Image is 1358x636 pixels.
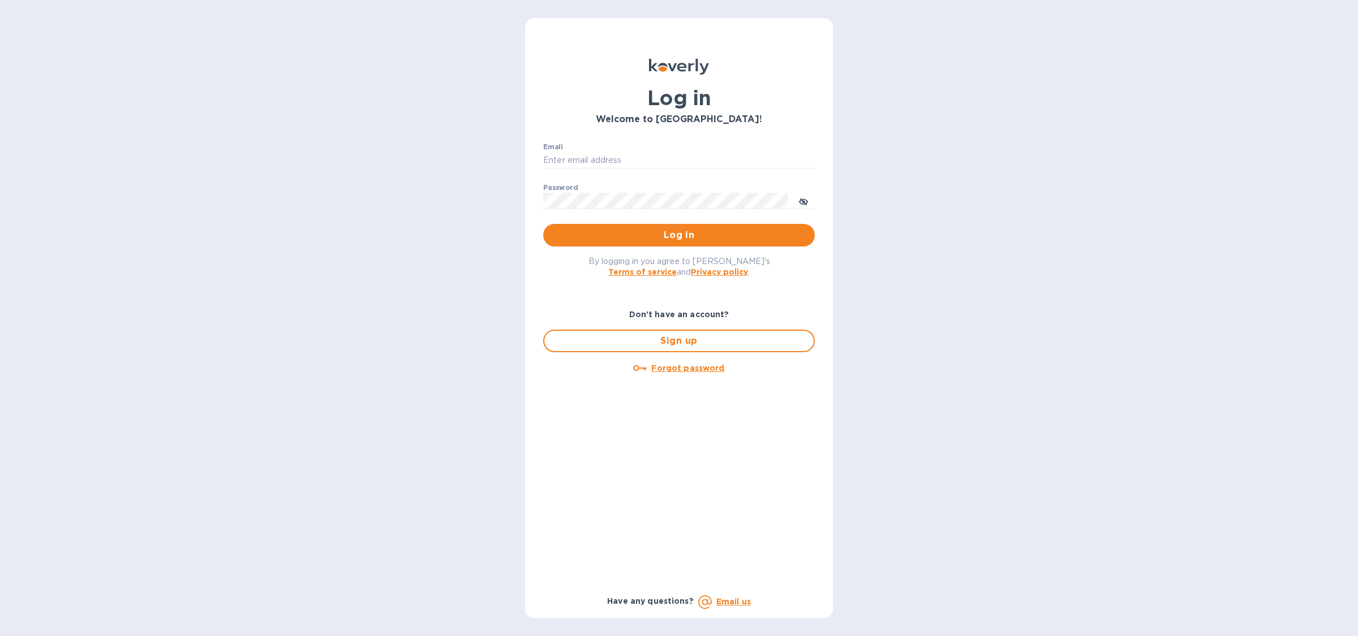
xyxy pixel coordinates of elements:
a: Terms of service [608,267,677,276]
label: Email [543,144,563,150]
a: Privacy policy [691,267,748,276]
input: Enter email address [543,152,815,169]
h1: Log in [543,86,815,110]
b: Have any questions? [607,596,694,605]
span: By logging in you agree to [PERSON_NAME]'s and . [588,257,770,276]
img: Koverly [649,59,709,75]
u: Forgot password [651,364,724,373]
button: Log in [543,224,815,246]
button: Sign up [543,330,815,352]
h3: Welcome to [GEOGRAPHIC_DATA]! [543,114,815,125]
label: Password [543,184,578,191]
span: Log in [552,228,806,242]
b: Don't have an account? [629,310,729,319]
span: Sign up [553,334,805,348]
a: Email us [716,597,751,606]
button: toggle password visibility [792,189,815,212]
